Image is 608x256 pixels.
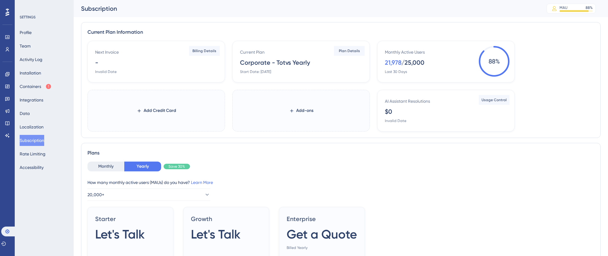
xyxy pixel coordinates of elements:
[240,58,310,67] div: Corporate - Totvs Yearly
[20,81,52,92] button: Containers
[87,191,104,198] span: 20,000+
[95,48,119,56] div: Next Invoice
[560,5,567,10] div: MAU
[87,162,124,171] button: Monthly
[287,226,357,243] span: Get a Quote
[20,135,44,146] button: Subscription
[296,107,313,114] span: Add-ons
[20,121,44,132] button: Localization
[87,149,594,157] div: Plans
[289,105,313,116] button: Add-ons
[95,69,117,74] div: Invalid Date
[385,69,407,74] div: Last 30 Days
[95,215,166,223] span: Starter
[81,4,531,13] div: Subscription
[20,27,32,38] button: Profile
[87,189,210,201] button: 20,000+
[385,107,392,116] div: $0
[20,94,43,105] button: Integrations
[192,48,216,53] span: Billing Details
[95,58,98,67] div: -
[479,95,509,105] button: Usage Control
[287,245,357,250] span: Billed Yearly
[385,58,401,67] div: 21,978
[168,164,185,169] span: Save 30%
[87,179,594,186] div: How many monthly active users (MAUs) do you have?
[479,46,509,77] span: 88 %
[334,46,365,56] button: Plan Details
[20,162,44,173] button: Accessibility
[287,215,357,223] span: Enterprise
[189,46,220,56] button: Billing Details
[385,118,406,123] div: Invalid Date
[401,58,424,67] div: / 25,000
[137,105,176,116] button: Add Credit Card
[124,162,161,171] button: Yearly
[240,48,265,56] div: Current Plan
[20,54,42,65] button: Activity Log
[191,180,213,185] a: Learn More
[20,67,41,78] button: Installation
[95,226,145,243] span: Let's Talk
[20,15,69,20] div: SETTINGS
[385,97,430,105] div: AI Assistant Resolutions
[191,226,241,243] span: Let's Talk
[20,40,31,52] button: Team
[240,69,271,74] div: Start Date: [DATE]
[20,108,30,119] button: Data
[191,215,261,223] span: Growth
[144,107,176,114] span: Add Credit Card
[20,148,45,159] button: Rate Limiting
[385,48,425,56] div: Monthly Active Users
[586,5,593,10] div: 88 %
[87,29,594,36] div: Current Plan Information
[339,48,360,53] span: Plan Details
[482,97,507,102] span: Usage Control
